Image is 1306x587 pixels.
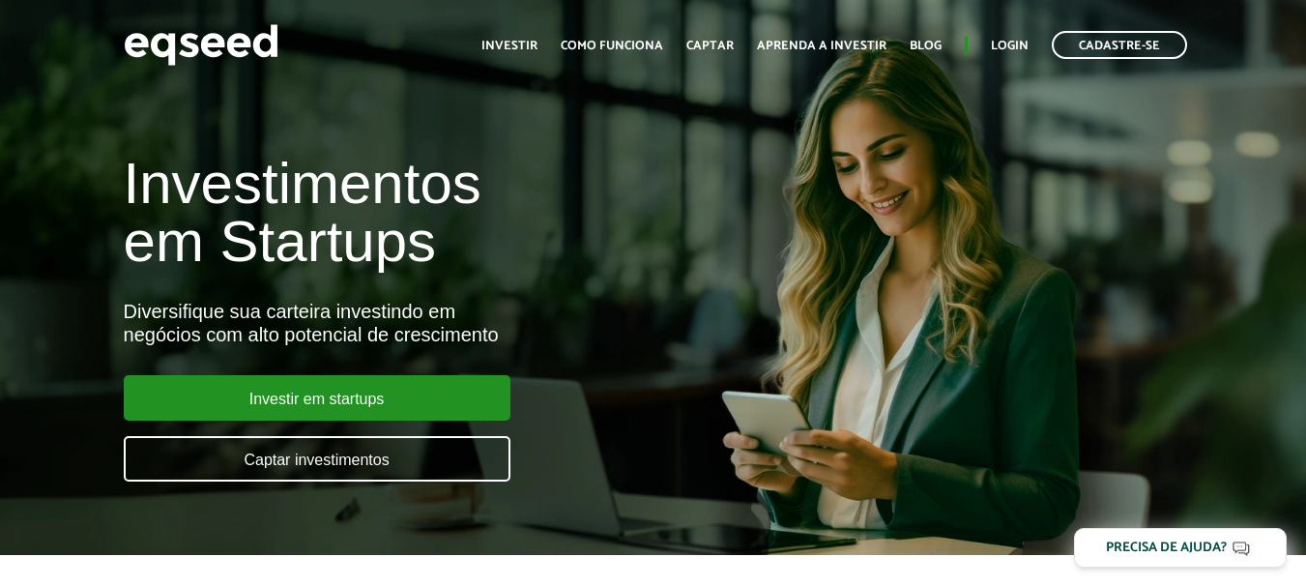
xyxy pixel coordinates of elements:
[910,40,942,52] a: Blog
[991,40,1029,52] a: Login
[686,40,734,52] a: Captar
[124,375,510,421] a: Investir em startups
[1052,31,1187,59] a: Cadastre-se
[124,155,748,271] h1: Investimentos em Startups
[124,19,278,71] img: EqSeed
[124,300,748,346] div: Diversifique sua carteira investindo em negócios com alto potencial de crescimento
[481,40,537,52] a: Investir
[124,436,510,482] a: Captar investimentos
[561,40,663,52] a: Como funciona
[757,40,886,52] a: Aprenda a investir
